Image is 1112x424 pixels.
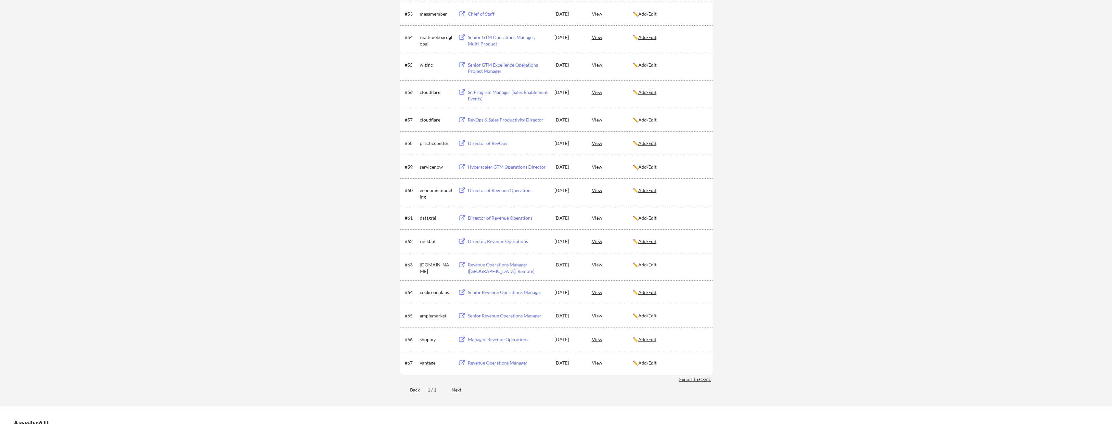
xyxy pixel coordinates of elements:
div: [DOMAIN_NAME] [420,262,452,274]
div: [DATE] [555,336,583,343]
div: RevOps & Sales Productivity Director [468,117,548,123]
div: cockroachlabs [420,289,452,296]
div: cloudflare [420,89,452,96]
u: Add/Edit [638,187,656,193]
div: #60 [405,187,418,194]
u: Add/Edit [638,289,656,295]
div: [DATE] [555,62,583,68]
div: Senior GTM Operations Manager, Multi-Product [468,34,548,47]
div: #56 [405,89,418,96]
div: View [592,137,633,149]
div: Director, Revenue Operations [468,238,548,245]
div: rockbot [420,238,452,245]
div: ✏️ [633,89,707,96]
div: View [592,184,633,196]
div: Revenue Operations Manager [468,360,548,366]
div: Chief of Staff [468,11,548,17]
div: vantage [420,360,452,366]
div: #62 [405,238,418,245]
div: cloudflare [420,117,452,123]
u: Add/Edit [638,34,656,40]
div: Export to CSV ↓ [679,376,713,383]
div: shopmy [420,336,452,343]
div: ✏️ [633,215,707,221]
div: [DATE] [555,360,583,366]
u: Add/Edit [638,360,656,366]
div: [DATE] [555,289,583,296]
div: Senior GTM Excellence Operations Project Manager [468,62,548,74]
div: ✏️ [633,117,707,123]
div: economicmodeling [420,187,452,200]
div: #63 [405,262,418,268]
u: Add/Edit [638,11,656,17]
div: View [592,333,633,345]
div: View [592,161,633,173]
div: ✏️ [633,336,707,343]
div: Director of Revenue Operations [468,187,548,194]
div: [DATE] [555,313,583,319]
u: Add/Edit [638,140,656,146]
div: Director of RevOps [468,140,548,147]
div: Director of Revenue Operations [468,215,548,221]
div: #54 [405,34,418,41]
div: [DATE] [555,238,583,245]
div: #58 [405,140,418,147]
div: View [592,8,633,19]
u: Add/Edit [638,337,656,342]
div: #65 [405,313,418,319]
div: datagrail [420,215,452,221]
div: ✏️ [633,313,707,319]
u: Add/Edit [638,215,656,221]
div: View [592,114,633,125]
div: Senior Revenue Operations Manager [468,289,548,296]
div: [DATE] [555,11,583,17]
div: #61 [405,215,418,221]
div: practicebetter [420,140,452,147]
div: Revenue Operations Manager ([GEOGRAPHIC_DATA], Remote) [468,262,548,274]
div: ✏️ [633,62,707,68]
div: ✏️ [633,11,707,17]
u: Add/Edit [638,62,656,68]
div: #59 [405,164,418,170]
u: Add/Edit [638,117,656,122]
div: View [592,286,633,298]
div: amplemarket [420,313,452,319]
div: #53 [405,11,418,17]
div: Hyperscaler GTM Operations Director [468,164,548,170]
div: ✏️ [633,238,707,245]
div: [DATE] [555,164,583,170]
div: #67 [405,360,418,366]
div: #64 [405,289,418,296]
div: ✏️ [633,164,707,170]
div: ✏️ [633,140,707,147]
div: #57 [405,117,418,123]
div: ✏️ [633,289,707,296]
div: ✏️ [633,360,707,366]
u: Add/Edit [638,238,656,244]
div: #66 [405,336,418,343]
div: wizinc [420,62,452,68]
u: Add/Edit [638,89,656,95]
div: Next [452,387,469,393]
div: [DATE] [555,34,583,41]
div: mesamember [420,11,452,17]
div: View [592,59,633,71]
div: View [592,31,633,43]
div: [DATE] [555,89,583,96]
u: Add/Edit [638,164,656,170]
u: Add/Edit [638,313,656,318]
div: 1 / 1 [428,387,444,393]
div: [DATE] [555,140,583,147]
div: realtimeboardglobal [420,34,452,47]
div: [DATE] [555,262,583,268]
div: ✏️ [633,262,707,268]
div: Sr. Program Manager (Sales Enablement Events) [468,89,548,102]
div: Senior Revenue Operations Manager [468,313,548,319]
div: View [592,86,633,98]
div: Back [400,387,420,393]
u: Add/Edit [638,262,656,267]
div: ✏️ [633,34,707,41]
div: View [592,357,633,368]
div: Manager, Revenue Operations [468,336,548,343]
div: View [592,310,633,321]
